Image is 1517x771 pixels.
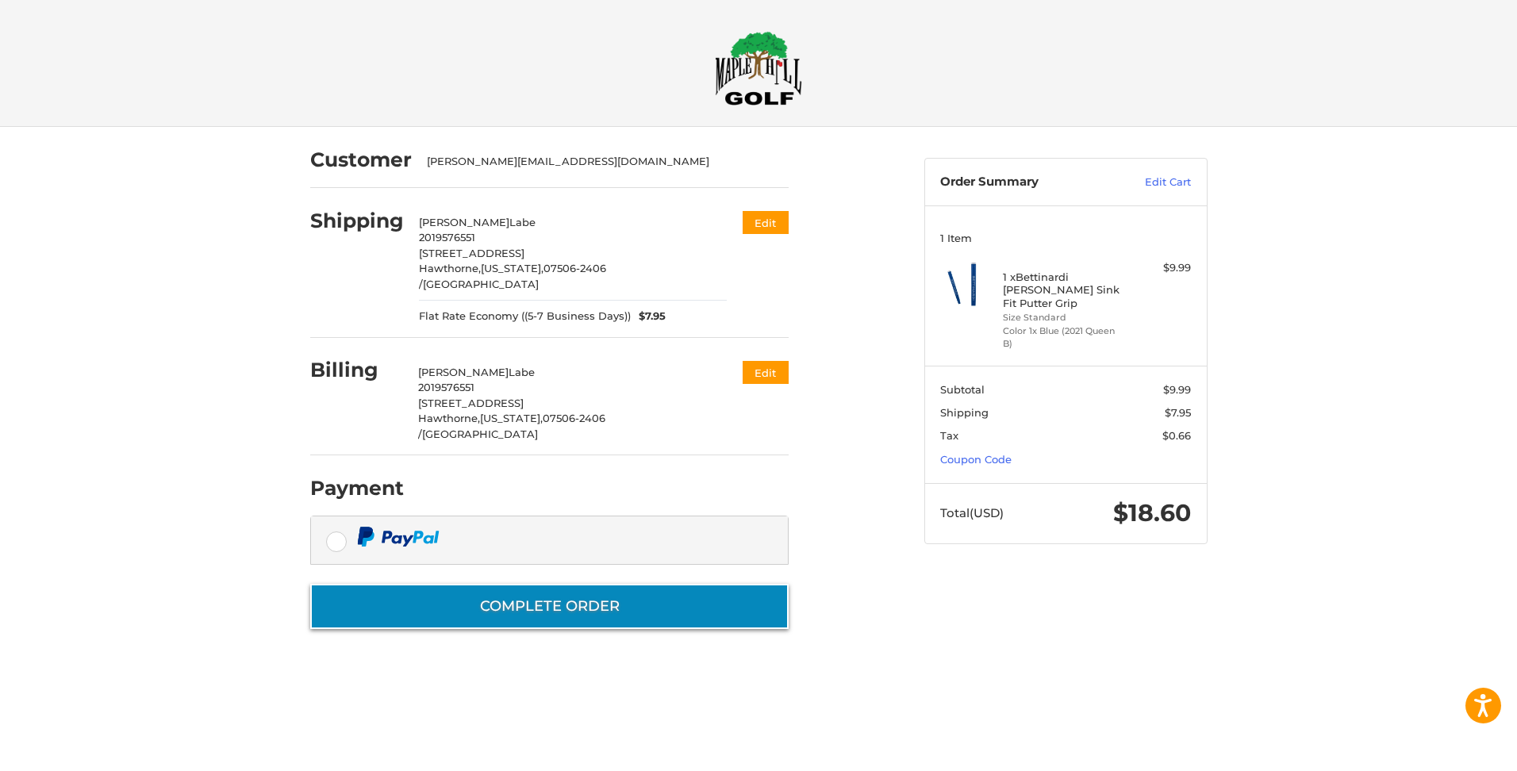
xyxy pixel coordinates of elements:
span: Shipping [940,406,989,419]
button: Complete order [310,584,789,629]
span: 2019576551 [418,381,474,393]
h2: Payment [310,476,404,501]
span: Labe [509,366,535,378]
span: [GEOGRAPHIC_DATA] [422,428,538,440]
div: $9.99 [1128,260,1191,276]
div: [PERSON_NAME][EMAIL_ADDRESS][DOMAIN_NAME] [427,154,773,170]
h2: Customer [310,148,412,172]
span: Flat Rate Economy ((5-7 Business Days)) [419,309,631,324]
span: $7.95 [1165,406,1191,419]
span: [STREET_ADDRESS] [418,397,524,409]
span: Tax [940,429,958,442]
li: Size Standard [1003,311,1124,324]
img: PayPal icon [357,527,440,547]
h2: Billing [310,358,403,382]
span: Total (USD) [940,505,1004,520]
li: Color 1x Blue (2021 Queen B) [1003,324,1124,351]
span: Hawthorne, [419,262,481,274]
button: Edit [743,211,789,234]
h3: Order Summary [940,175,1111,190]
h4: 1 x Bettinardi [PERSON_NAME] Sink Fit Putter Grip [1003,270,1124,309]
a: Edit Cart [1111,175,1191,190]
span: 07506-2406 / [418,412,605,440]
span: 2019576551 [419,231,475,244]
span: $0.66 [1162,429,1191,442]
span: [PERSON_NAME] [419,216,509,228]
span: [US_STATE], [481,262,543,274]
span: 07506-2406 / [419,262,606,290]
span: $18.60 [1113,498,1191,527]
span: [GEOGRAPHIC_DATA] [423,278,539,290]
img: Maple Hill Golf [715,31,802,105]
span: [STREET_ADDRESS] [419,247,524,259]
iframe: Google Customer Reviews [1386,728,1517,771]
span: $9.99 [1163,383,1191,396]
h3: 1 Item [940,232,1191,244]
a: Coupon Code [940,453,1012,466]
span: Hawthorne, [418,412,480,424]
span: $7.95 [631,309,666,324]
h2: Shipping [310,209,404,233]
span: [US_STATE], [480,412,543,424]
button: Edit [743,361,789,384]
span: Labe [509,216,536,228]
span: [PERSON_NAME] [418,366,509,378]
span: Subtotal [940,383,985,396]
